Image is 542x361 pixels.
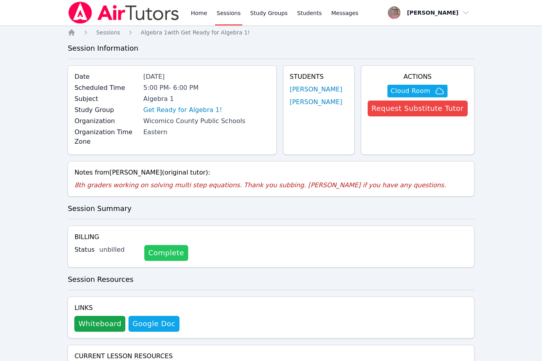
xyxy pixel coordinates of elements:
a: [PERSON_NAME] [290,85,342,94]
label: Organization Time Zone [74,127,138,146]
div: [DATE] [143,72,270,82]
a: Sessions [96,28,120,36]
h4: Current Lesson Resources [74,351,467,361]
span: Sessions [96,29,120,36]
span: Algebra 1 with Get Ready for Algebra 1! [141,29,250,36]
h4: Actions [368,72,468,82]
a: Complete [144,245,188,261]
h3: Session Resources [68,274,474,285]
label: Subject [74,94,138,104]
span: Messages [331,9,359,17]
label: Status [74,245,94,255]
h3: Session Information [68,43,474,54]
h3: Session Summary [68,203,474,214]
div: Notes from [PERSON_NAME] (original tutor): [74,168,467,177]
h4: Students [290,72,348,82]
a: Get Ready for Algebra 1! [143,105,222,115]
label: Study Group [74,105,138,115]
h4: Links [74,303,179,313]
button: Whiteboard [74,316,125,332]
nav: Breadcrumb [68,28,474,36]
span: Cloud Room [391,86,430,96]
a: Google Doc [128,316,179,332]
p: 8th graders working on solving multi step equations. Thank you subbing. [PERSON_NAME] if you have... [74,180,467,190]
button: Cloud Room [387,85,448,97]
label: Scheduled Time [74,83,138,93]
label: Date [74,72,138,82]
div: Algebra 1 [143,94,270,104]
label: Organization [74,116,138,126]
a: Algebra 1with Get Ready for Algebra 1! [141,28,250,36]
div: 5:00 PM - 6:00 PM [143,83,270,93]
button: Request Substitute Tutor [368,101,468,116]
h4: Billing [74,232,467,242]
img: Air Tutors [68,2,179,24]
div: Wicomico County Public Schools [143,116,270,126]
div: Eastern [143,127,270,137]
div: unbilled [99,245,138,255]
a: [PERSON_NAME] [290,97,342,107]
